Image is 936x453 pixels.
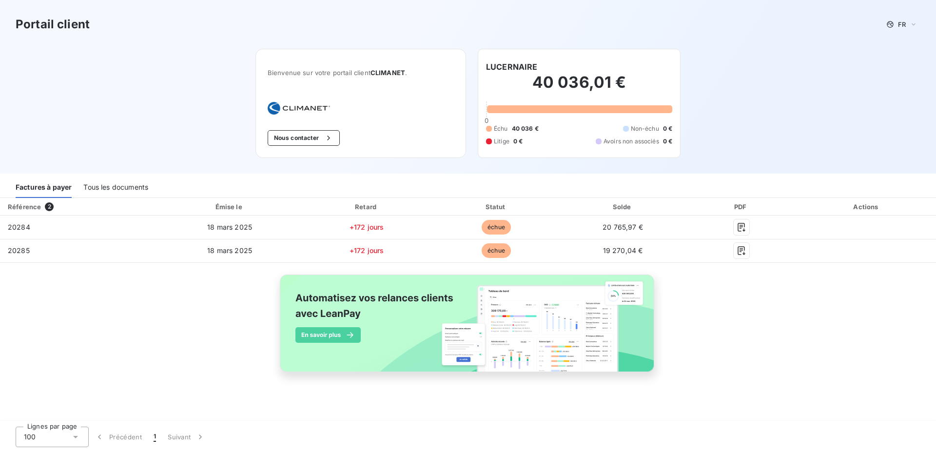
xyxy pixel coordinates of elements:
[370,69,405,77] span: CLIMANET
[898,20,906,28] span: FR
[663,137,672,146] span: 0 €
[485,117,488,124] span: 0
[512,124,539,133] span: 40 036 €
[482,243,511,258] span: échue
[154,432,156,442] span: 1
[162,427,211,447] button: Suivant
[89,427,148,447] button: Précédent
[268,130,340,146] button: Nous contacter
[207,246,252,255] span: 18 mars 2025
[24,432,36,442] span: 100
[799,202,934,212] div: Actions
[687,202,796,212] div: PDF
[350,223,384,231] span: +172 jours
[486,61,538,73] h6: LUCERNAIRE
[494,137,509,146] span: Litige
[8,223,30,231] span: 20284
[603,246,643,255] span: 19 270,04 €
[148,427,162,447] button: 1
[604,137,659,146] span: Avoirs non associés
[207,223,252,231] span: 18 mars 2025
[45,202,54,211] span: 2
[434,202,559,212] div: Statut
[350,246,384,255] span: +172 jours
[631,124,659,133] span: Non-échu
[494,124,508,133] span: Échu
[268,102,330,115] img: Company logo
[160,202,299,212] div: Émise le
[83,177,148,198] div: Tous les documents
[486,73,672,102] h2: 40 036,01 €
[8,246,30,255] span: 20285
[562,202,683,212] div: Solde
[271,269,665,389] img: banner
[16,177,72,198] div: Factures à payer
[513,137,523,146] span: 0 €
[303,202,430,212] div: Retard
[663,124,672,133] span: 0 €
[268,69,454,77] span: Bienvenue sur votre portail client .
[603,223,643,231] span: 20 765,97 €
[16,16,90,33] h3: Portail client
[8,203,41,211] div: Référence
[482,220,511,235] span: échue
